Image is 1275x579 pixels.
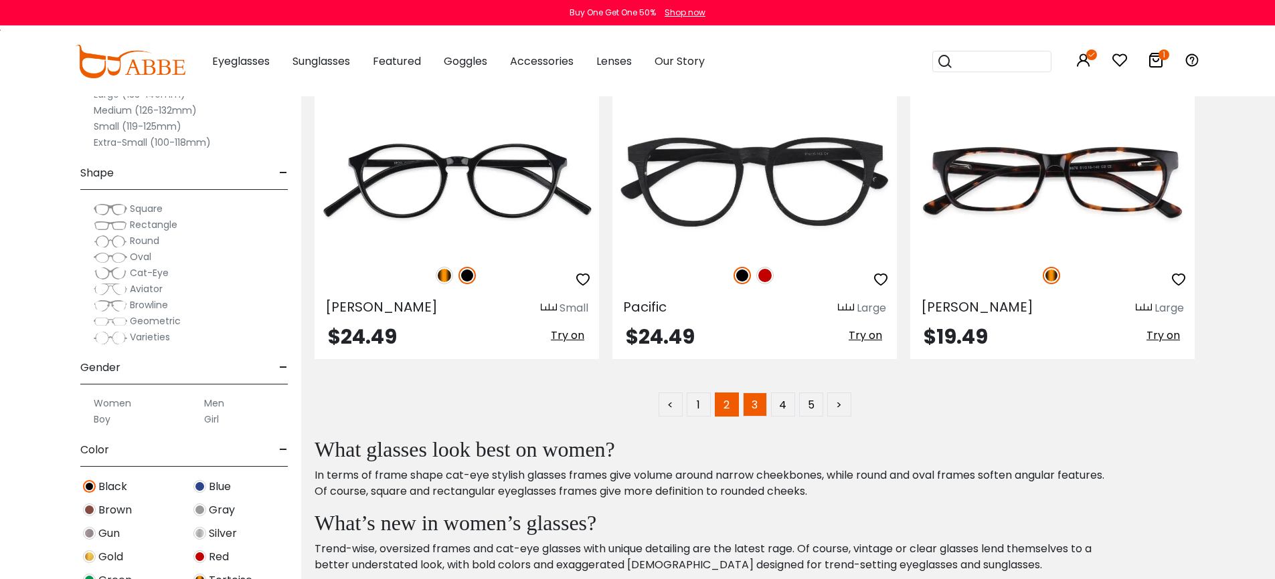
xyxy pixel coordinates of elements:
a: 4 [771,392,795,417]
span: Round [130,234,159,247]
a: 5 [799,392,823,417]
a: < [659,392,683,417]
img: Tortoise Villeneuve - TR ,Universal Bridge Fit [910,110,1195,252]
span: Gold [98,549,123,565]
img: Aviator.png [94,283,127,296]
a: 1 [687,392,711,417]
img: Blue [193,480,206,493]
span: Cat-Eye [130,266,169,279]
a: Shop now [658,7,705,18]
label: Medium (126-132mm) [94,102,197,118]
span: [PERSON_NAME] [325,298,438,316]
span: Accessories [510,53,574,69]
img: Square.png [94,203,127,216]
span: - [279,434,288,466]
span: $24.49 [328,322,397,351]
span: - [279,352,288,384]
img: Gold [83,550,96,563]
span: Try on [551,328,584,343]
span: - [279,157,288,189]
span: Red [209,549,229,565]
img: Rectangle.png [94,219,127,232]
span: $24.49 [626,322,695,351]
span: [PERSON_NAME] [921,298,1033,316]
span: 2 [715,392,739,417]
span: Color [80,434,109,466]
img: Round.png [94,235,127,248]
button: Try on [1142,327,1184,344]
img: Cat-Eye.png [94,267,127,280]
i: 1 [1159,49,1169,60]
span: Pacific [623,298,667,316]
a: 1 [1148,55,1164,70]
label: Extra-Small (100-118mm) [94,134,211,150]
p: In terms of frame shape cat-eye stylish glasses frames give volume around narrow cheekbones, whil... [315,467,1114,499]
span: Oval [130,250,151,263]
h2: What glasses look best on women? [315,437,1114,462]
img: size ruler [541,303,557,313]
img: size ruler [838,303,854,313]
img: Brown [83,503,96,516]
div: Large [857,300,886,316]
img: Black Esteban - TR ,Universal Bridge Fit [315,110,599,252]
label: Women [94,395,131,411]
span: Geometric [130,314,181,328]
span: Black [98,479,127,495]
span: Eyeglasses [212,53,270,69]
img: Gray [193,503,206,516]
img: Silver [193,527,206,540]
div: Shop now [665,7,705,19]
p: Trend-wise, oversized frames and cat-eye glasses with unique detailing are the latest rage. Of co... [315,541,1114,573]
span: Featured [373,53,421,69]
img: Varieties.png [94,331,127,345]
label: Boy [94,411,110,427]
span: $19.49 [924,322,988,351]
img: Red [193,550,206,563]
img: size ruler [1136,303,1152,313]
span: Browline [130,298,168,312]
span: Try on [1146,328,1180,343]
img: Tortoise [1043,267,1060,284]
span: Goggles [444,53,487,69]
span: Square [130,202,163,215]
img: Red [756,267,774,284]
img: Black Pacific - TR ,Universal Bridge Fit [612,110,897,252]
img: Black [458,267,476,284]
button: Try on [845,327,886,344]
button: Try on [547,327,588,344]
img: Geometric.png [94,315,127,328]
span: Lenses [596,53,632,69]
span: Aviator [130,282,163,296]
span: Blue [209,479,231,495]
a: > [827,392,851,417]
img: Black [83,480,96,493]
img: Browline.png [94,299,127,312]
span: Silver [209,526,237,542]
span: Rectangle [130,218,177,231]
img: Oval.png [94,251,127,264]
label: Girl [204,411,219,427]
h2: What’s new in women’s glasses? [315,510,1114,536]
span: Sunglasses [292,53,350,69]
div: Buy One Get One 50% [570,7,656,19]
span: Shape [80,157,114,189]
span: Gun [98,526,120,542]
img: Tortoise [436,267,453,284]
img: Gun [83,527,96,540]
span: Our Story [655,53,705,69]
div: Small [560,300,588,316]
span: Try on [849,328,882,343]
div: Large [1155,300,1184,316]
label: Small (119-125mm) [94,118,181,134]
span: Gray [209,502,235,518]
span: Brown [98,502,132,518]
img: Black [734,267,751,284]
span: Gender [80,352,120,384]
label: Men [204,395,224,411]
a: 3 [743,392,767,417]
img: abbeglasses.com [76,45,185,78]
span: Varieties [130,330,170,344]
